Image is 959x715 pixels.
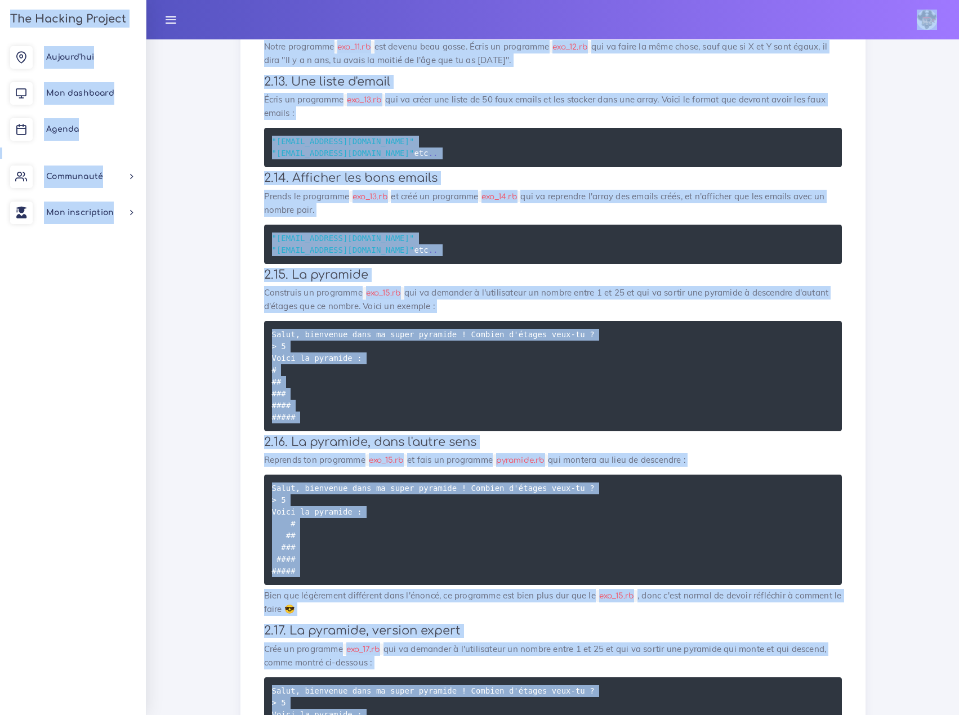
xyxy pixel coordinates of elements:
[433,245,438,254] span: .
[550,41,591,53] code: exo_12.rb
[264,286,842,313] p: Construis un programme qui va demander à l'utilisateur un nombre entre 1 et 25 et qui va sortir u...
[46,125,79,133] span: Agenda
[596,590,637,602] code: exo_15.rb
[264,171,842,185] h3: 2.14. Afficher les bons emails
[264,75,842,89] h3: 2.13. Une liste d'email
[46,53,94,61] span: Aujourd'hui
[272,232,441,256] code: etc
[264,190,842,217] p: Prends le programme et créé un programme qui va reprendre l'array des emails créés, et n'afficher...
[264,453,842,467] p: Reprends ton programme et fais un programme qui montera au lieu de descendre :
[7,13,126,25] h3: The Hacking Project
[272,482,595,577] code: Salut, bienvenue dans ma super pyramide ! Combien d'étages veux-tu ? > 5 Voici la pyramide : # ##...
[478,191,520,203] code: exo_14.rb
[264,435,842,449] h3: 2.16. La pyramide, dans l'autre sens
[365,454,407,466] code: exo_15.rb
[349,191,391,203] code: exo_13.rb
[429,245,433,254] span: .
[334,41,374,53] code: exo_11.rb
[264,624,842,638] h3: 2.17. La pyramide, version expert
[272,135,441,159] code: etc
[343,643,383,655] code: exo_17.rb
[46,172,103,181] span: Communauté
[493,454,548,466] code: pyramide.rb
[344,94,385,106] code: exo_13.rb
[272,328,595,423] code: Salut, bienvenue dans ma super pyramide ! Combien d'étages veux-tu ? > 5 Voici la pyramide : # ##...
[46,208,114,217] span: Mon inscription
[272,137,414,146] span: "[EMAIL_ADDRESS][DOMAIN_NAME]"
[429,149,433,158] span: .
[272,149,414,158] span: "[EMAIL_ADDRESS][DOMAIN_NAME]"
[917,10,937,30] img: avatar
[272,245,414,254] span: "[EMAIL_ADDRESS][DOMAIN_NAME]"
[264,268,842,282] h3: 2.15. La pyramide
[272,234,414,243] span: "[EMAIL_ADDRESS][DOMAIN_NAME]"
[264,642,842,669] p: Crée un programme qui va demander à l'utilisateur un nombre entre 1 et 25 et qui va sortir une py...
[433,149,438,158] span: .
[46,89,114,97] span: Mon dashboard
[363,287,404,299] code: exo_15.rb
[264,40,842,67] p: Notre programme est devenu beau gosse. Écris un programme qui va faire la même chose, sauf que si...
[264,589,842,616] p: Bien que légèrement différent dans l'énoncé, ce programme est bien plus dur que le , donc c'est n...
[264,93,842,120] p: Écris un programme qui va créer une liste de 50 faux emails et les stocker dans une array. Voici ...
